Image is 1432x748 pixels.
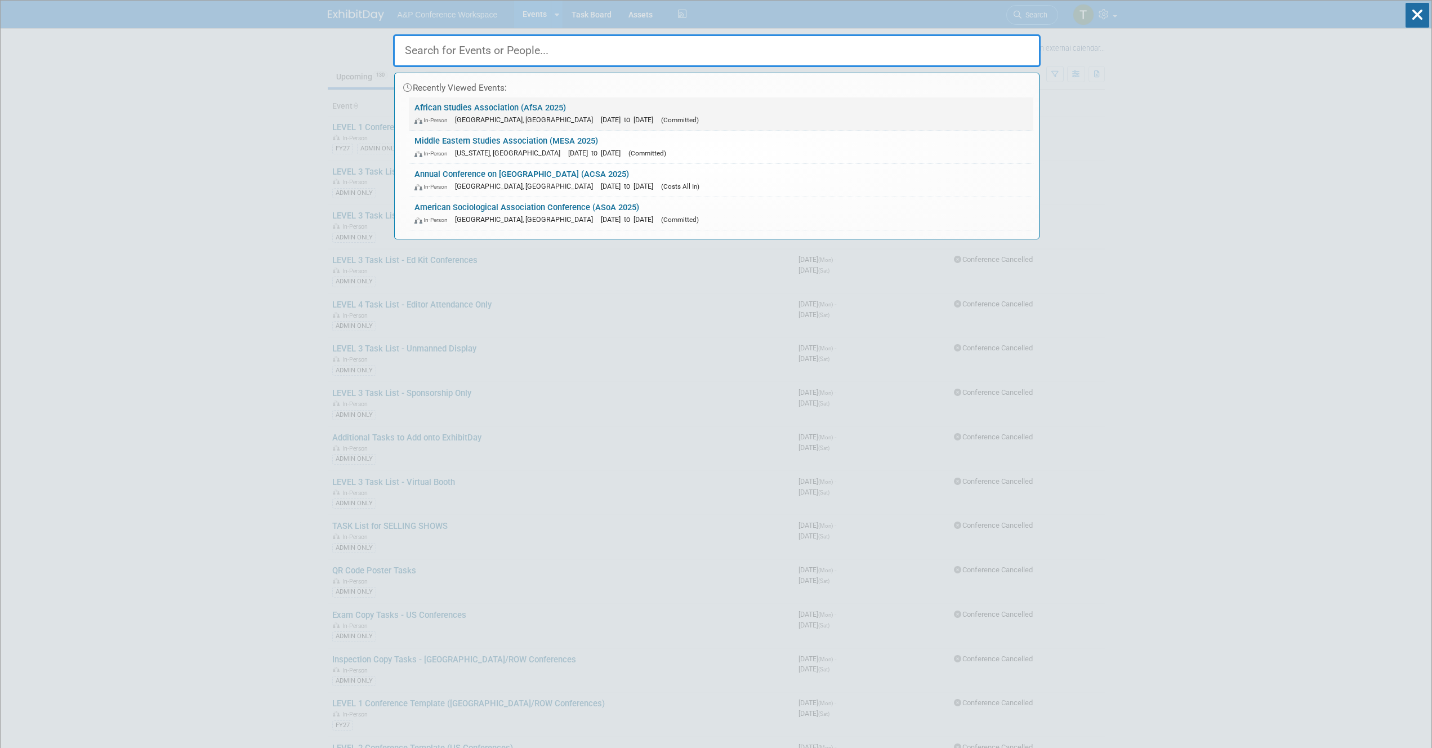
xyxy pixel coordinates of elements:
[455,182,599,190] span: [GEOGRAPHIC_DATA], [GEOGRAPHIC_DATA]
[400,73,1033,97] div: Recently Viewed Events:
[601,115,659,124] span: [DATE] to [DATE]
[414,117,453,124] span: In-Person
[414,216,453,224] span: In-Person
[661,182,699,190] span: (Costs All In)
[568,149,626,157] span: [DATE] to [DATE]
[661,216,699,224] span: (Committed)
[414,183,453,190] span: In-Person
[661,116,699,124] span: (Committed)
[601,215,659,224] span: [DATE] to [DATE]
[414,150,453,157] span: In-Person
[409,164,1033,197] a: Annual Conference on [GEOGRAPHIC_DATA] (ACSA 2025) In-Person [GEOGRAPHIC_DATA], [GEOGRAPHIC_DATA]...
[409,197,1033,230] a: American Sociological Association Conference (ASoA 2025) In-Person [GEOGRAPHIC_DATA], [GEOGRAPHIC...
[409,97,1033,130] a: African Studies Association (AfSA 2025) In-Person [GEOGRAPHIC_DATA], [GEOGRAPHIC_DATA] [DATE] to ...
[455,115,599,124] span: [GEOGRAPHIC_DATA], [GEOGRAPHIC_DATA]
[628,149,666,157] span: (Committed)
[409,131,1033,163] a: Middle Eastern Studies Association (MESA 2025) In-Person [US_STATE], [GEOGRAPHIC_DATA] [DATE] to ...
[393,34,1041,67] input: Search for Events or People...
[601,182,659,190] span: [DATE] to [DATE]
[455,149,566,157] span: [US_STATE], [GEOGRAPHIC_DATA]
[455,215,599,224] span: [GEOGRAPHIC_DATA], [GEOGRAPHIC_DATA]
